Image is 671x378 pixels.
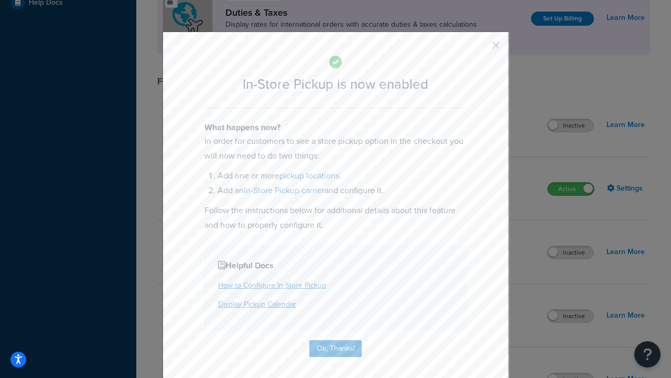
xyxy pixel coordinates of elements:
a: In-Store Pickup carrier [244,184,324,196]
li: Add an and configure it. [218,183,467,198]
a: pickup locations [279,170,339,182]
h4: Helpful Docs [218,259,453,272]
p: In order for customers to see a store pickup option in the checkout you will now need to do two t... [204,134,467,163]
li: Add one or more . [218,169,467,183]
h4: What happens now? [204,121,467,134]
a: How to Configure In-Store Pickup [218,280,326,291]
button: Ok, Thanks! [309,340,362,357]
p: Follow the instructions below for additional details about this feature and how to properly confi... [204,203,467,233]
h2: In-Store Pickup is now enabled [204,77,467,92]
a: Display Pickup Calendar [218,299,296,310]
